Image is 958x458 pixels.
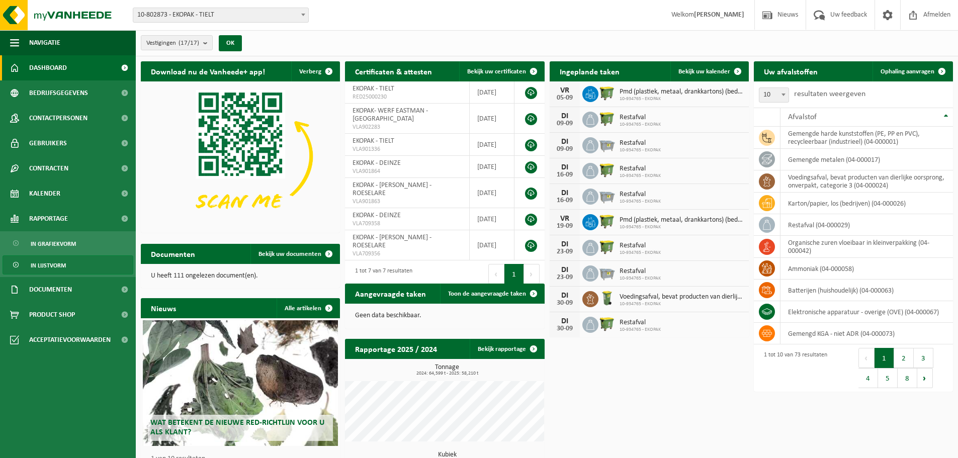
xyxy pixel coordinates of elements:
img: WB-0140-HPE-GN-50 [598,290,616,307]
td: batterijen (huishoudelijk) (04-000063) [780,280,953,301]
td: [DATE] [470,208,514,230]
span: Rapportage [29,206,68,231]
a: Bekijk uw documenten [250,244,339,264]
button: Next [524,264,540,284]
div: 19-09 [555,223,575,230]
span: Gebruikers [29,131,67,156]
span: 10 [759,87,789,103]
div: DI [555,240,575,248]
img: WB-1100-HPE-GN-50 [598,315,616,332]
img: WB-1100-HPE-GN-50 [598,213,616,230]
button: 8 [898,368,917,388]
span: Dashboard [29,55,67,80]
span: VLA902283 [353,123,462,131]
td: gemengde harde kunststoffen (PE, PP en PVC), recycleerbaar (industrieel) (04-000001) [780,127,953,149]
button: Vestigingen(17/17) [141,35,213,50]
a: In grafiekvorm [3,234,133,253]
h2: Nieuws [141,298,186,318]
td: gemengd KGA - niet ADR (04-000073) [780,323,953,344]
span: Restafval [620,114,661,122]
span: Verberg [299,68,321,75]
a: In lijstvorm [3,255,133,274]
a: Bekijk rapportage [470,339,544,359]
span: EKOPAK - DEINZE [353,212,401,219]
td: [DATE] [470,178,514,208]
div: DI [555,112,575,120]
div: 30-09 [555,300,575,307]
span: RED25000230 [353,93,462,101]
count: (17/17) [179,40,199,46]
span: Pmd (plastiek, metaal, drankkartons) (bedrijven) [620,216,744,224]
span: Bekijk uw documenten [258,251,321,257]
img: WB-1100-HPE-GN-50 [598,238,616,255]
span: EKOPAK- WERF EASTMAN - [GEOGRAPHIC_DATA] [353,107,428,123]
div: 30-09 [555,325,575,332]
div: 23-09 [555,248,575,255]
button: OK [219,35,242,51]
span: Toon de aangevraagde taken [448,291,526,297]
span: EKOPAK - TIELT [353,85,394,93]
span: Restafval [620,191,661,199]
h2: Rapportage 2025 / 2024 [345,339,447,358]
td: [DATE] [470,81,514,104]
div: DI [555,189,575,197]
span: Restafval [620,139,661,147]
span: EKOPAK - [PERSON_NAME] - ROESELARE [353,234,431,249]
span: 10-934765 - EKOPAK [620,173,661,179]
span: Contactpersonen [29,106,88,131]
a: Alle artikelen [277,298,339,318]
button: 4 [858,368,878,388]
h2: Aangevraagde taken [345,284,436,303]
span: 10-934765 - EKOPAK [620,96,744,102]
div: VR [555,86,575,95]
div: DI [555,292,575,300]
button: Previous [488,264,504,284]
span: 10-934765 - EKOPAK [620,147,661,153]
h2: Ingeplande taken [550,61,630,81]
h2: Download nu de Vanheede+ app! [141,61,275,81]
h3: Tonnage [350,364,544,376]
a: Toon de aangevraagde taken [440,284,544,304]
img: WB-1100-HPE-GN-50 [598,84,616,102]
span: 10-802873 - EKOPAK - TIELT [133,8,308,22]
img: WB-2500-GAL-GY-01 [598,264,616,281]
span: Bekijk uw kalender [678,68,730,75]
span: Vestigingen [146,36,199,51]
span: In grafiekvorm [31,234,76,253]
span: Ophaling aanvragen [881,68,934,75]
span: Contracten [29,156,68,181]
span: In lijstvorm [31,256,66,275]
span: 10-934765 - EKOPAK [620,199,661,205]
td: gemengde metalen (04-000017) [780,149,953,170]
span: Restafval [620,165,661,173]
span: Restafval [620,242,661,250]
span: Bedrijfsgegevens [29,80,88,106]
a: Ophaling aanvragen [873,61,952,81]
td: [DATE] [470,230,514,260]
span: 10 [759,88,789,102]
div: 23-09 [555,274,575,281]
span: Restafval [620,267,661,276]
td: [DATE] [470,104,514,134]
span: 10-934765 - EKOPAK [620,224,744,230]
span: Acceptatievoorwaarden [29,327,111,352]
span: VLA709358 [353,220,462,228]
button: 3 [914,348,933,368]
span: VLA901863 [353,198,462,206]
span: Navigatie [29,30,60,55]
span: EKOPAK - TIELT [353,137,394,145]
span: 10-934765 - EKOPAK [620,327,661,333]
span: Afvalstof [788,113,817,121]
p: U heeft 111 ongelezen document(en). [151,272,330,280]
span: 10-934765 - EKOPAK [620,276,661,282]
div: 09-09 [555,120,575,127]
button: Verberg [291,61,339,81]
span: Pmd (plastiek, metaal, drankkartons) (bedrijven) [620,88,744,96]
div: 09-09 [555,146,575,153]
td: [DATE] [470,134,514,156]
span: 10-802873 - EKOPAK - TIELT [133,8,309,23]
span: VLA901336 [353,145,462,153]
span: Bekijk uw certificaten [467,68,526,75]
span: Product Shop [29,302,75,327]
span: EKOPAK - DEINZE [353,159,401,167]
